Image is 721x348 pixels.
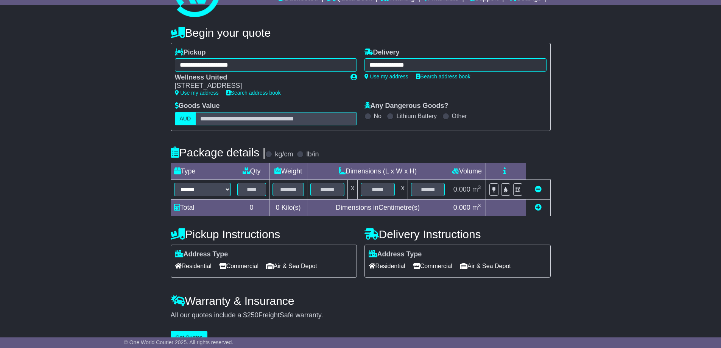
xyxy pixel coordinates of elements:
a: Add new item [535,204,542,211]
label: Address Type [175,250,228,259]
sup: 3 [478,184,481,190]
td: Volume [448,163,486,179]
label: Address Type [369,250,422,259]
a: Remove this item [535,186,542,193]
label: Goods Value [175,102,220,110]
td: Weight [269,163,307,179]
div: [STREET_ADDRESS] [175,82,343,90]
td: x [398,179,408,199]
a: Use my address [175,90,219,96]
label: kg/cm [275,150,293,159]
span: Residential [369,260,405,272]
span: Commercial [413,260,452,272]
span: Air & Sea Depot [460,260,511,272]
a: Search address book [416,73,470,80]
span: 0.000 [453,186,470,193]
label: Delivery [364,48,400,57]
td: Kilo(s) [269,199,307,216]
td: x [348,179,358,199]
label: Any Dangerous Goods? [364,102,448,110]
a: Use my address [364,73,408,80]
label: Other [452,112,467,120]
span: 0.000 [453,204,470,211]
span: m [472,204,481,211]
h4: Pickup Instructions [171,228,357,240]
td: 0 [234,199,269,216]
span: Commercial [219,260,259,272]
td: Qty [234,163,269,179]
label: Lithium Battery [396,112,437,120]
td: Type [171,163,234,179]
h4: Package details | [171,146,266,159]
label: No [374,112,382,120]
span: 0 [276,204,279,211]
a: Search address book [226,90,281,96]
h4: Delivery Instructions [364,228,551,240]
span: 250 [247,311,259,319]
td: Total [171,199,234,216]
div: All our quotes include a $ FreightSafe warranty. [171,311,551,320]
div: Wellness United [175,73,343,82]
label: AUD [175,112,196,125]
label: Pickup [175,48,206,57]
td: Dimensions in Centimetre(s) [307,199,448,216]
span: Air & Sea Depot [266,260,317,272]
sup: 3 [478,203,481,208]
button: Get Quotes [171,331,208,344]
h4: Begin your quote [171,27,551,39]
td: Dimensions (L x W x H) [307,163,448,179]
span: Residential [175,260,212,272]
span: © One World Courier 2025. All rights reserved. [124,339,234,345]
h4: Warranty & Insurance [171,295,551,307]
span: m [472,186,481,193]
label: lb/in [306,150,319,159]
